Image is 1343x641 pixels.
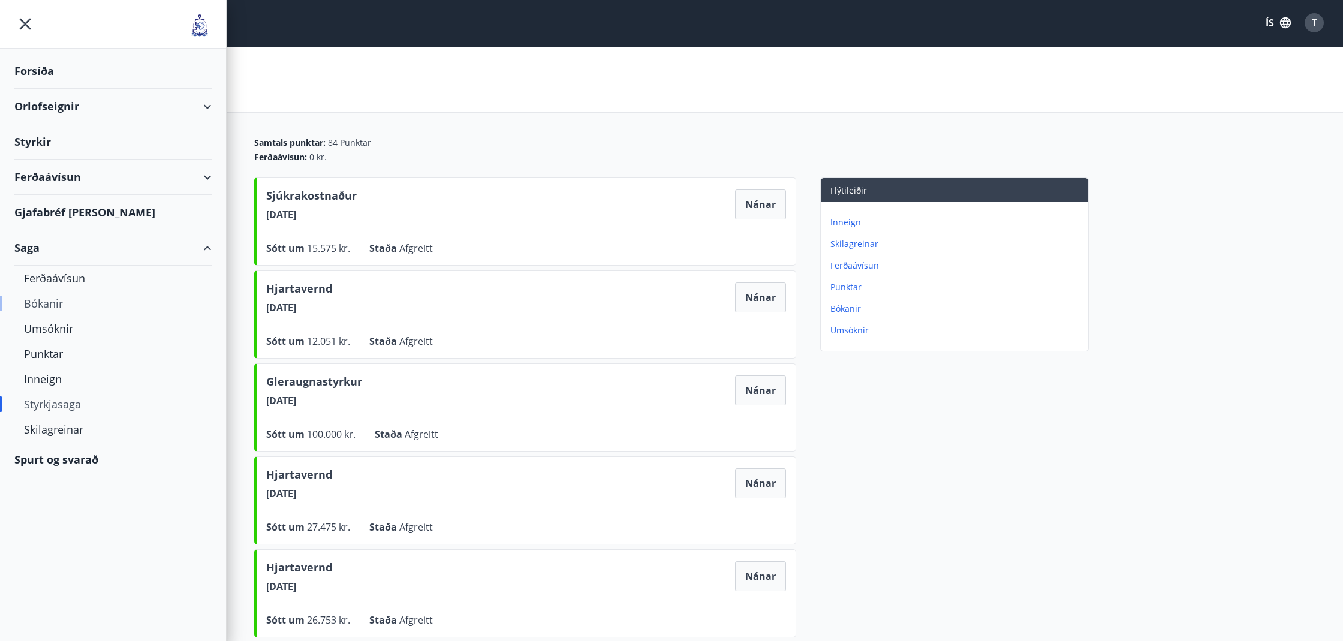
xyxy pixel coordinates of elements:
span: Staða [369,242,399,255]
span: [DATE] [266,580,332,593]
button: Nánar [735,468,786,498]
span: Hjartavernd [266,467,332,487]
button: Nánar [735,375,786,405]
div: Styrkjasaga [24,392,202,417]
span: Sótt um [266,428,307,441]
div: Ferðaávísun [14,160,212,195]
span: 84 Punktar [328,137,371,149]
p: Umsóknir [830,324,1083,336]
p: Bókanir [830,303,1083,315]
span: 100.000 kr. [307,428,356,441]
span: Sótt um [266,613,307,627]
div: Ferðaávísun [24,266,202,291]
span: Hjartavernd [266,559,332,580]
span: 27.475 kr. [307,520,350,534]
button: menu [14,13,36,35]
p: Skilagreinar [830,238,1083,250]
span: Afgreitt [399,613,433,627]
span: Afgreitt [399,520,433,534]
span: Staða [369,613,399,627]
span: [DATE] [266,487,332,500]
span: Staða [369,520,399,534]
button: Nánar [735,282,786,312]
div: Skilagreinar [24,417,202,442]
div: Spurt og svarað [14,442,212,477]
span: Afgreitt [399,335,433,348]
span: 12.051 kr. [307,335,350,348]
span: Afgreitt [399,242,433,255]
div: Bókanir [24,291,202,316]
span: Samtals punktar : [254,137,326,149]
span: Afgreitt [405,428,438,441]
span: Ferðaávísun : [254,151,307,163]
span: Staða [375,428,405,441]
img: union_logo [188,13,212,37]
span: 15.575 kr. [307,242,350,255]
span: 26.753 kr. [307,613,350,627]
span: Flýtileiðir [830,185,867,196]
div: Styrkir [14,124,212,160]
button: Nánar [735,561,786,591]
span: Staða [369,335,399,348]
span: [DATE] [266,301,332,314]
span: Hjartavernd [266,281,332,301]
div: Orlofseignir [14,89,212,124]
span: [DATE] [266,208,357,221]
span: Sjúkrakostnaður [266,188,357,208]
button: ÍS [1259,12,1297,34]
div: Umsóknir [24,316,202,341]
span: 0 kr. [309,151,327,163]
span: Sótt um [266,242,307,255]
span: Sótt um [266,520,307,534]
div: Gjafabréf [PERSON_NAME] [14,195,212,230]
span: Sótt um [266,335,307,348]
p: Ferðaávísun [830,260,1083,272]
span: Gleraugnastyrkur [266,374,362,394]
span: T [1312,16,1317,29]
button: T [1300,8,1329,37]
div: Inneign [24,366,202,392]
p: Punktar [830,281,1083,293]
button: Nánar [735,189,786,219]
span: [DATE] [266,394,362,407]
p: Inneign [830,216,1083,228]
div: Punktar [24,341,202,366]
div: Forsíða [14,53,212,89]
div: Saga [14,230,212,266]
